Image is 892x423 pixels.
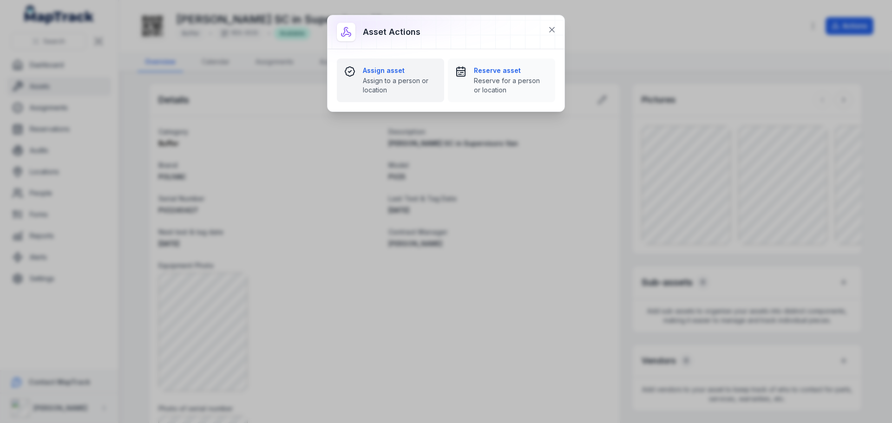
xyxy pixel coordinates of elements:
[363,26,420,39] h3: Asset actions
[474,76,548,95] span: Reserve for a person or location
[474,66,548,75] strong: Reserve asset
[363,66,437,75] strong: Assign asset
[337,59,444,102] button: Assign assetAssign to a person or location
[448,59,555,102] button: Reserve assetReserve for a person or location
[363,76,437,95] span: Assign to a person or location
